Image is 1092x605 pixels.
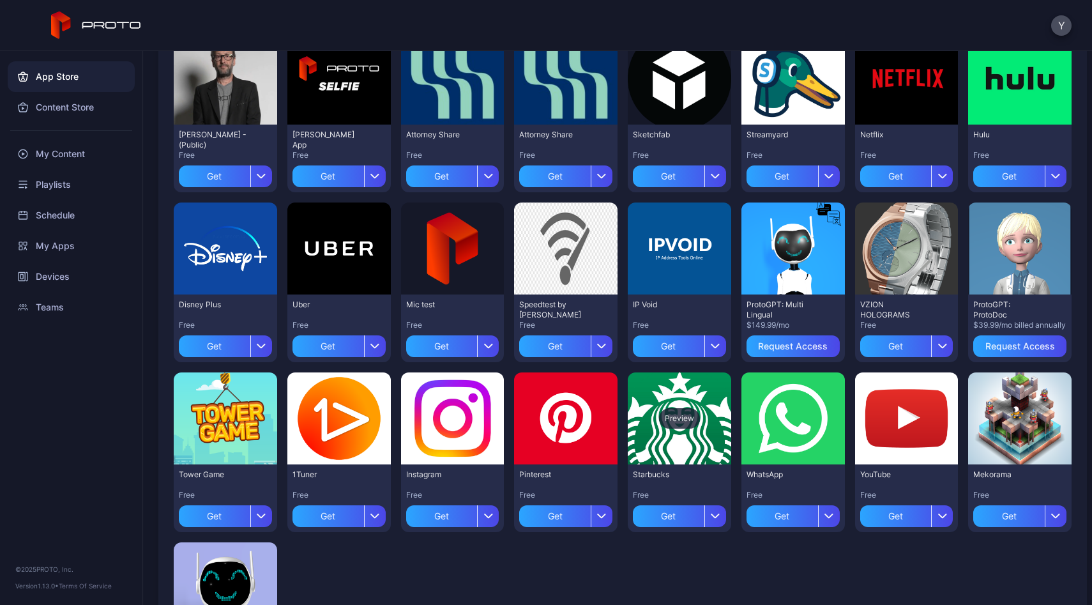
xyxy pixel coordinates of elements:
a: Playlists [8,169,135,200]
button: Get [747,500,840,527]
button: Get [179,330,272,357]
div: Speedtest by Ookla [519,300,589,320]
div: Netflix [860,130,930,140]
button: Get [406,500,499,527]
div: Get [179,505,250,527]
div: Pinterest [519,470,589,480]
button: Request Access [973,335,1066,357]
div: Starbucks [633,470,703,480]
div: Free [406,150,499,160]
div: Free [519,490,612,500]
div: Get [860,505,932,527]
div: Get [633,335,704,357]
button: Get [860,330,953,357]
div: Attorney Share [406,130,476,140]
button: Get [519,160,612,187]
button: Get [633,330,726,357]
div: Free [633,150,726,160]
a: App Store [8,61,135,92]
div: IP Void [633,300,703,310]
div: ProtoGPT: Multi Lingual [747,300,817,320]
div: Free [973,150,1066,160]
div: Free [633,320,726,330]
button: Get [973,160,1066,187]
div: Get [747,505,818,527]
div: Get [406,165,478,187]
div: © 2025 PROTO, Inc. [15,564,127,574]
div: Get [860,335,932,357]
div: Free [747,490,840,500]
div: $39.99/mo billed annually [973,320,1066,330]
div: Get [179,335,250,357]
div: WhatsApp [747,470,817,480]
div: Mic test [406,300,476,310]
div: Free [519,150,612,160]
button: Y [1051,15,1072,36]
div: Free [406,490,499,500]
div: Free [406,320,499,330]
div: Get [406,335,478,357]
div: YouTube [860,470,930,480]
div: Free [973,490,1066,500]
div: Get [973,165,1045,187]
div: Free [292,320,386,330]
button: Get [973,500,1066,527]
button: Get [292,160,386,187]
div: ProtoGPT: ProtoDoc [973,300,1043,320]
div: David N Persona - (Public) [179,130,249,150]
a: Content Store [8,92,135,123]
div: Free [179,320,272,330]
div: Get [179,165,250,187]
div: Free [747,150,840,160]
div: Get [860,165,932,187]
div: Free [860,150,953,160]
a: Devices [8,261,135,292]
button: Get [860,160,953,187]
div: Free [179,490,272,500]
div: Free [860,320,953,330]
div: Get [292,335,364,357]
button: Request Access [747,335,840,357]
div: Free [292,490,386,500]
div: Sketchfab [633,130,703,140]
a: Teams [8,292,135,323]
div: Get [747,165,818,187]
div: Free [633,490,726,500]
div: Get [973,505,1045,527]
button: Get [406,160,499,187]
button: Get [179,500,272,527]
div: Request Access [758,341,828,351]
div: Free [519,320,612,330]
div: Tower Game [179,470,249,480]
button: Get [519,500,612,527]
button: Get [519,330,612,357]
div: Hulu [973,130,1043,140]
div: Get [519,165,591,187]
button: Get [406,330,499,357]
span: Version 1.13.0 • [15,582,59,590]
div: Free [292,150,386,160]
a: My Content [8,139,135,169]
div: Get [633,165,704,187]
button: Get [292,500,386,527]
div: Get [519,335,591,357]
div: Uber [292,300,363,310]
div: Attorney Share [519,130,589,140]
div: David Selfie App [292,130,363,150]
div: Get [519,505,591,527]
div: $149.99/mo [747,320,840,330]
button: Get [633,160,726,187]
button: Get [747,160,840,187]
div: Schedule [8,200,135,231]
div: Get [406,505,478,527]
button: Get [179,160,272,187]
a: My Apps [8,231,135,261]
div: Get [292,505,364,527]
div: Get [292,165,364,187]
